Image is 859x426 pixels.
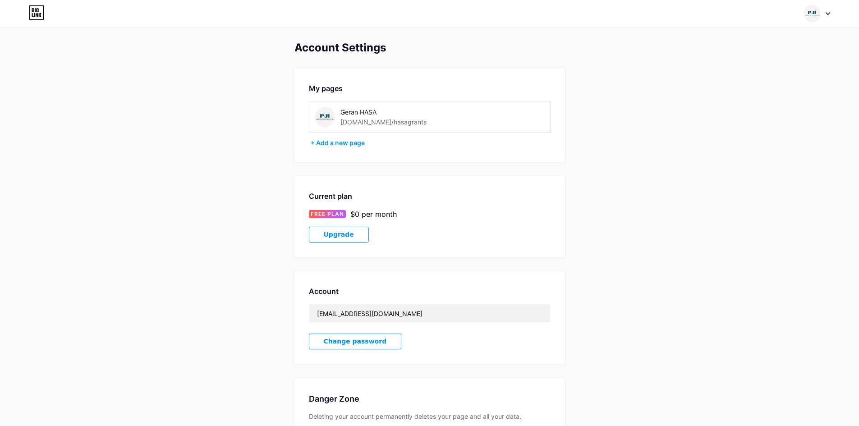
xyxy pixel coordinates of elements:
div: Account [309,286,551,297]
input: Email [309,304,550,322]
div: Deleting your account permanently deletes your page and all your data. [309,412,551,421]
button: Change password [309,334,402,349]
div: My pages [309,83,551,94]
div: Geran HASA [340,107,463,117]
div: Account Settings [294,41,565,54]
span: Upgrade [324,231,354,238]
img: hasagrants [315,107,335,127]
div: $0 per month [350,209,397,220]
span: FREE PLAN [311,210,344,218]
div: + Add a new page [311,138,551,147]
button: Upgrade [309,227,369,243]
img: hasacrg [804,5,821,22]
div: Current plan [309,191,551,202]
div: Danger Zone [309,393,551,405]
span: Change password [324,338,387,345]
div: [DOMAIN_NAME]/hasagrants [340,117,427,127]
